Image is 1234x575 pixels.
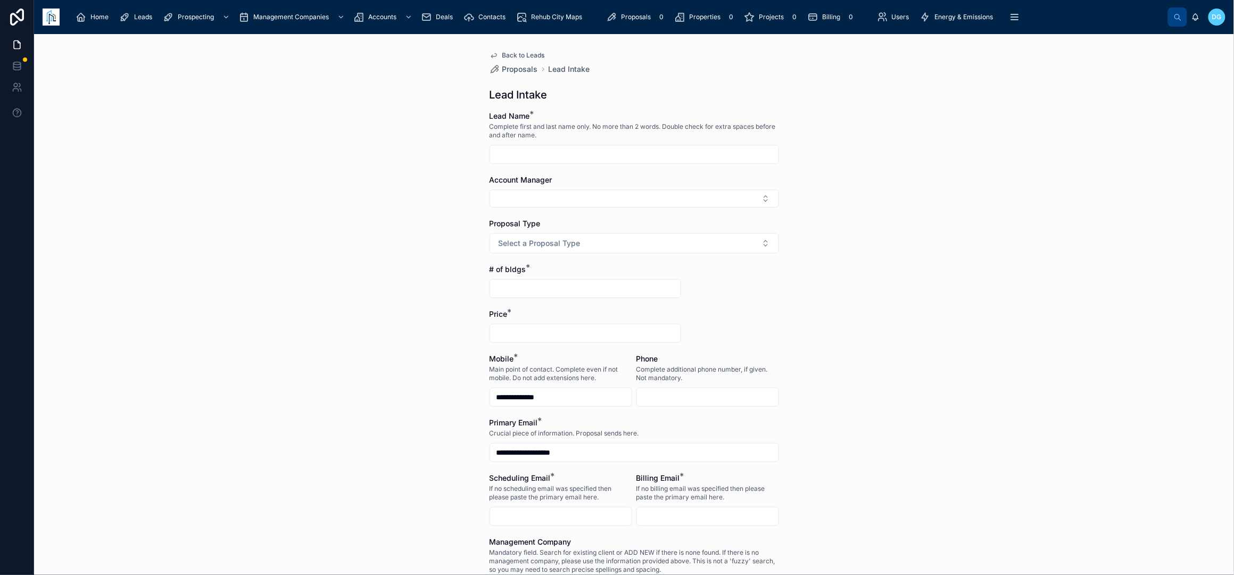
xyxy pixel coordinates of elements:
span: If no billing email was specified then please paste the primary email here. [636,484,779,502]
a: Contacts [460,7,513,27]
span: Billing Email [636,473,680,482]
a: Projects0 [741,7,804,27]
span: DG [1212,13,1222,21]
span: Back to Leads [502,51,545,60]
span: Proposals [621,13,651,21]
span: Main point of contact. Complete even if not mobile. Do not add extensions here. [490,365,632,382]
div: 0 [844,11,857,23]
a: Lead Intake [549,64,590,75]
span: Contacts [478,13,506,21]
span: Prospecting [178,13,214,21]
div: 0 [655,11,668,23]
img: App logo [43,9,60,26]
h1: Lead Intake [490,87,548,102]
div: scrollable content [68,5,1168,29]
a: Accounts [350,7,418,27]
a: Leads [116,7,160,27]
a: Properties0 [671,7,741,27]
span: Complete first and last name only. No more than 2 words. Double check for extra spaces before and... [490,122,779,139]
span: Deals [436,13,453,21]
span: Properties [689,13,720,21]
span: Account Manager [490,175,552,184]
span: Mobile [490,354,514,363]
span: If no scheduling email was specified then please paste the primary email here. [490,484,632,502]
a: Rehub City Maps [513,7,590,27]
a: Back to Leads [490,51,545,60]
span: Complete additional phone number, if given. Not mandatory. [636,365,779,382]
div: 0 [788,11,801,23]
span: Projects [759,13,784,21]
a: Energy & Emissions [917,7,1001,27]
span: Mandatory field. Search for existing client or ADD NEW if there is none found. If there is no man... [490,548,779,574]
a: Proposals0 [603,7,671,27]
span: Rehub City Maps [531,13,582,21]
span: Energy & Emissions [935,13,993,21]
div: 0 [725,11,738,23]
span: Lead Name [490,111,530,120]
a: Users [874,7,917,27]
span: Home [90,13,109,21]
button: Select Button [490,233,779,253]
span: Users [892,13,909,21]
span: Select a Proposal Type [499,238,581,249]
span: Leads [134,13,152,21]
button: Select Button [490,190,779,208]
span: Proposal Type [490,219,541,228]
span: Scheduling Email [490,473,551,482]
span: Price [490,309,508,318]
a: Deals [418,7,460,27]
span: Phone [636,354,658,363]
a: Home [72,7,116,27]
span: Primary Email [490,418,538,427]
span: Billing [822,13,840,21]
span: Proposals [502,64,538,75]
a: Management Companies [235,7,350,27]
span: Crucial piece of information. Proposal sends here. [490,429,639,438]
span: Accounts [368,13,396,21]
a: Proposals [490,64,538,75]
a: Billing0 [804,7,860,27]
a: Prospecting [160,7,235,27]
span: # of bldgs [490,265,526,274]
span: Management Companies [253,13,329,21]
span: Management Company [490,537,572,546]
